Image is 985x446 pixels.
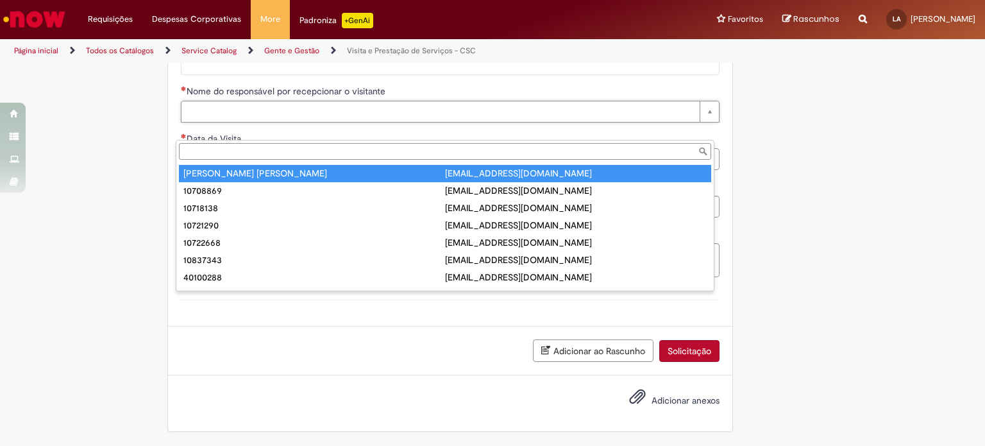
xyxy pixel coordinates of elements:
div: 40102550 [183,288,445,301]
div: 10837343 [183,253,445,266]
div: [EMAIL_ADDRESS][DOMAIN_NAME] [445,202,707,214]
div: [EMAIL_ADDRESS][DOMAIN_NAME] [445,167,707,180]
div: [EMAIL_ADDRESS][DOMAIN_NAME] [445,184,707,197]
ul: Nome do responsável por recepcionar o visitante [176,162,714,291]
div: 40100288 [183,271,445,284]
div: [PERSON_NAME] [PERSON_NAME] [183,167,445,180]
div: 10708869 [183,184,445,197]
div: [EMAIL_ADDRESS][DOMAIN_NAME] [445,253,707,266]
div: 10721290 [183,219,445,232]
div: [EMAIL_ADDRESS][DOMAIN_NAME] [445,271,707,284]
div: 10718138 [183,202,445,214]
div: 10722668 [183,236,445,249]
div: [EMAIL_ADDRESS][DOMAIN_NAME] [445,288,707,301]
div: [EMAIL_ADDRESS][DOMAIN_NAME] [445,236,707,249]
div: [EMAIL_ADDRESS][DOMAIN_NAME] [445,219,707,232]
